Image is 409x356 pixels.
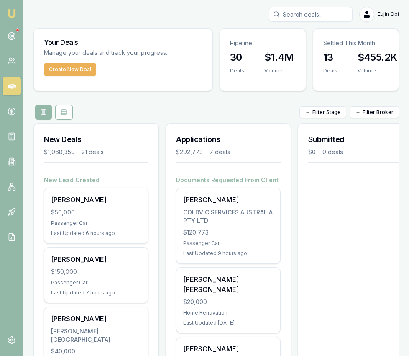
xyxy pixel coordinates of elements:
div: Last Updated: 9 hours ago [183,250,274,257]
div: [PERSON_NAME] [183,195,274,205]
div: Last Updated: 7 hours ago [51,289,141,296]
div: $292,773 [176,148,203,156]
input: Search deals [269,7,353,22]
span: Eujin Ooi [378,11,399,18]
div: $0 [308,148,316,156]
h3: New Deals [44,134,148,145]
h3: 30 [230,51,244,64]
div: Passenger Car [51,220,141,227]
div: Deals [230,67,244,74]
div: Passenger Car [183,240,274,247]
h3: Your Deals [44,39,202,46]
div: Passenger Car [51,279,141,286]
div: [PERSON_NAME][GEOGRAPHIC_DATA] [51,327,141,344]
div: 0 deals [322,148,343,156]
div: $150,000 [51,268,141,276]
h4: Documents Requested From Client [176,176,281,184]
div: 21 deals [82,148,104,156]
p: Settled This Month [323,39,389,47]
div: [PERSON_NAME] [51,195,141,205]
div: [PERSON_NAME] [51,254,141,264]
img: emu-icon-u.png [7,8,17,18]
div: COLDVIC SERVICES AUSTRALIA PTY LTD [183,208,274,225]
div: $50,000 [51,208,141,217]
h3: 13 [323,51,337,64]
div: [PERSON_NAME] [183,344,274,354]
button: Create New Deal [44,63,96,76]
span: Filter Broker [363,109,394,116]
div: Last Updated: [DATE] [183,320,274,326]
div: Last Updated: 6 hours ago [51,230,141,237]
h3: $1.4M [264,51,294,64]
p: Manage your deals and track your progress. [44,48,202,58]
div: $1,068,350 [44,148,75,156]
div: Home Renovation [183,310,274,316]
h3: Applications [176,134,281,145]
div: Volume [358,67,397,74]
div: $40,000 [51,347,141,356]
div: 7 deals [210,148,230,156]
div: $20,000 [183,298,274,306]
div: Volume [264,67,294,74]
p: Pipeline [230,39,296,47]
button: Filter Broker [350,106,399,118]
div: Deals [323,67,337,74]
div: $120,773 [183,228,274,237]
div: [PERSON_NAME] [PERSON_NAME] [183,274,274,294]
h3: $455.2K [358,51,397,64]
span: Filter Stage [312,109,341,116]
button: Filter Stage [299,106,346,118]
div: [PERSON_NAME] [51,314,141,324]
h4: New Lead Created [44,176,148,184]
